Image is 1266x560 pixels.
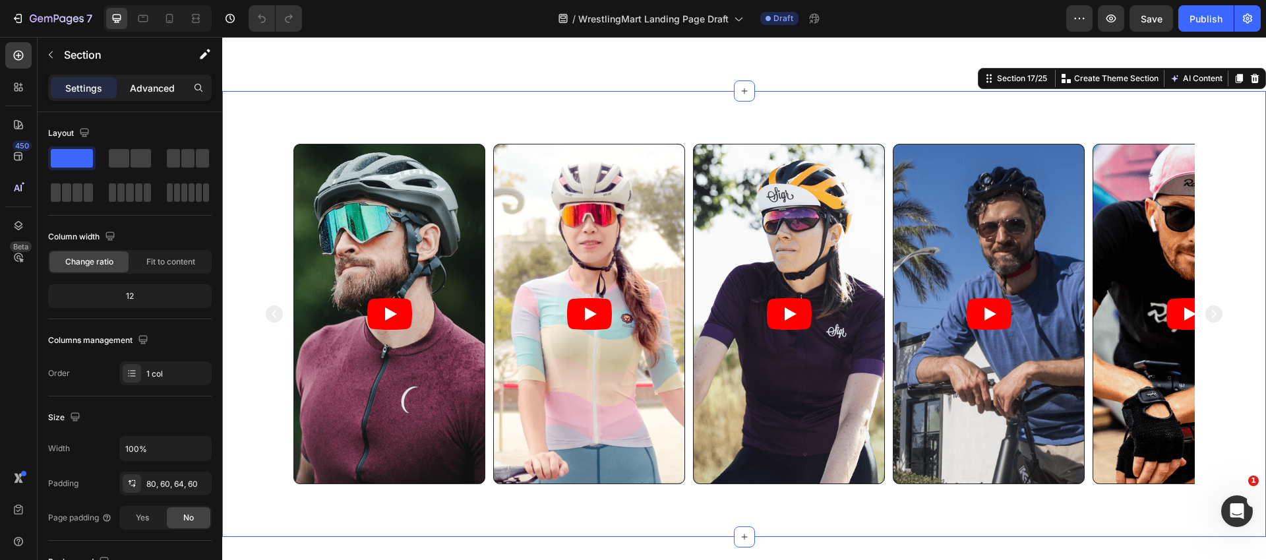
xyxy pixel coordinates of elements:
[345,261,390,293] button: Play
[1141,13,1162,24] span: Save
[183,512,194,524] span: No
[545,261,589,293] button: Play
[1130,5,1173,32] button: Save
[772,36,828,47] div: Section 17/25
[51,287,209,305] div: 12
[48,512,112,524] div: Page padding
[981,266,1002,288] button: Carousel Next Arrow
[773,13,793,24] span: Draft
[64,47,172,63] p: Section
[249,5,302,32] div: Undo/Redo
[146,478,208,490] div: 80, 60, 64, 60
[222,37,1266,560] iframe: Design area
[1221,495,1253,527] iframe: Intercom live chat
[86,11,92,26] p: 7
[1190,12,1222,26] div: Publish
[945,34,1003,49] button: AI Content
[48,409,83,427] div: Size
[48,478,78,489] div: Padding
[1178,5,1234,32] button: Publish
[744,261,789,293] button: Play
[130,81,175,95] p: Advanced
[578,12,729,26] span: WrestlingMart Landing Page Draft
[944,261,989,293] button: Play
[1248,476,1259,486] span: 1
[13,140,32,151] div: 450
[48,228,118,246] div: Column width
[48,332,151,350] div: Columns management
[120,437,211,460] input: Auto
[48,367,70,379] div: Order
[852,36,936,47] p: Create Theme Section
[5,5,98,32] button: 7
[48,443,70,454] div: Width
[65,256,113,268] span: Change ratio
[65,81,102,95] p: Settings
[10,241,32,252] div: Beta
[136,512,149,524] span: Yes
[146,256,195,268] span: Fit to content
[146,368,208,380] div: 1 col
[572,12,576,26] span: /
[48,125,92,142] div: Layout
